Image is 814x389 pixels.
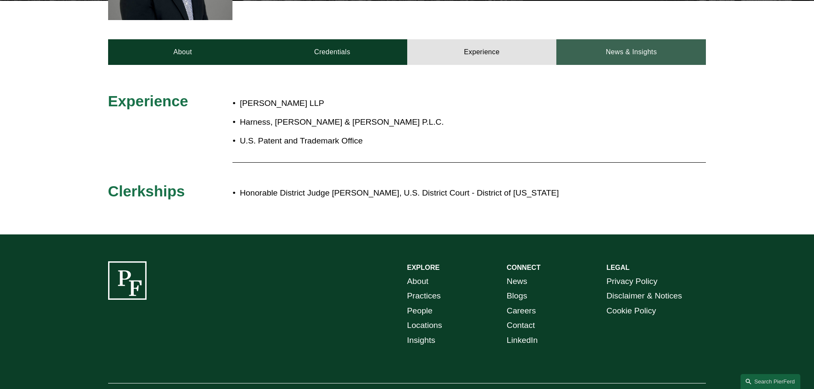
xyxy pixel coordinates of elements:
a: Credentials [258,39,407,65]
strong: LEGAL [606,264,629,271]
p: Honorable District Judge [PERSON_NAME], U.S. District Court - District of [US_STATE] [240,186,631,201]
a: About [407,274,429,289]
a: Insights [407,333,435,348]
a: Contact [507,318,535,333]
a: Locations [407,318,442,333]
p: Harness, [PERSON_NAME] & [PERSON_NAME] P.L.C. [240,115,631,130]
span: Clerkships [108,183,185,199]
a: News [507,274,527,289]
a: People [407,304,433,319]
strong: EXPLORE [407,264,440,271]
p: U.S. Patent and Trademark Office [240,134,631,149]
a: Search this site [741,374,800,389]
span: Experience [108,93,188,109]
a: Experience [407,39,557,65]
a: Careers [507,304,536,319]
a: Disclaimer & Notices [606,289,682,304]
a: Practices [407,289,441,304]
a: News & Insights [556,39,706,65]
a: LinkedIn [507,333,538,348]
a: Privacy Policy [606,274,657,289]
a: Cookie Policy [606,304,656,319]
a: About [108,39,258,65]
p: [PERSON_NAME] LLP [240,96,631,111]
strong: CONNECT [507,264,541,271]
a: Blogs [507,289,527,304]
